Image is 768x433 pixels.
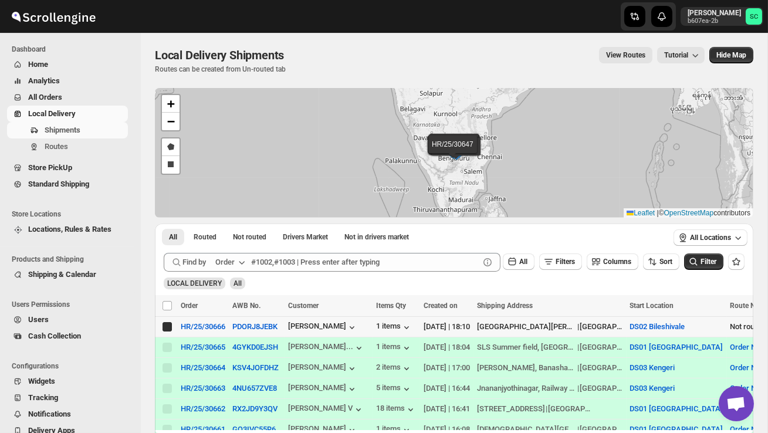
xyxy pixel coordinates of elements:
[690,233,731,242] span: All Locations
[424,362,470,374] div: [DATE] | 17:00
[182,256,206,268] span: Find by
[657,47,705,63] button: Tutorial
[376,363,412,374] button: 2 items
[448,147,465,160] img: Marker
[477,321,577,333] div: [GEOGRAPHIC_DATA][PERSON_NAME], [GEOGRAPHIC_DATA]
[424,403,470,415] div: [DATE] | 16:41
[28,76,60,85] span: Analytics
[477,403,623,415] div: |
[28,377,55,385] span: Widgets
[7,328,128,344] button: Cash Collection
[181,404,225,413] button: HR/25/30662
[477,302,533,310] span: Shipping Address
[7,122,128,138] button: Shipments
[233,232,266,242] span: Not routed
[376,383,412,395] button: 5 items
[630,384,675,393] button: DS03 Kengeri
[445,146,462,159] img: Marker
[630,363,675,372] button: DS03 Kengeri
[45,142,68,151] span: Routes
[181,363,225,372] div: HR/25/30664
[28,270,96,279] span: Shipping & Calendar
[445,144,462,157] img: Marker
[624,208,753,218] div: © contributors
[630,302,674,310] span: Start Location
[288,404,364,415] button: [PERSON_NAME] V
[7,221,128,238] button: Locations, Rules & Rates
[444,145,461,158] img: Marker
[194,232,216,242] span: Routed
[603,258,631,266] span: Columns
[477,362,577,374] div: [PERSON_NAME], Banashankari 3rd Stage, [GEOGRAPHIC_DATA]
[232,322,278,331] button: PDORJ8JEBK
[28,410,71,418] span: Notifications
[746,8,762,25] span: Sanjay chetri
[716,50,746,60] span: Hide Map
[162,113,180,130] a: Zoom out
[376,342,412,354] button: 1 items
[376,302,406,310] span: Items Qty
[643,253,679,270] button: Sort
[226,229,273,245] button: Unrouted
[7,138,128,155] button: Routes
[750,13,758,21] text: SC
[232,343,278,351] button: 4GYKD0EJSH
[288,322,358,333] button: [PERSON_NAME]
[477,403,545,415] div: [STREET_ADDRESS]
[674,229,747,246] button: All Locations
[251,253,479,272] input: #1002,#1003 | Press enter after typing
[376,322,412,333] button: 1 items
[477,362,623,374] div: |
[477,383,577,394] div: Jnananjyothinagar, Railway Layout, Jnana Ganga Nagar
[288,383,358,395] button: [PERSON_NAME]
[45,126,80,134] span: Shipments
[630,343,723,351] button: DS01 [GEOGRAPHIC_DATA]
[630,322,685,331] button: DS02 Bileshivale
[477,321,623,333] div: |
[446,146,463,158] img: Marker
[344,232,409,242] span: Not in drivers market
[28,180,89,188] span: Standard Shipping
[477,383,623,394] div: |
[12,209,133,219] span: Store Locations
[155,48,284,62] span: Local Delivery Shipments
[606,50,645,60] span: View Routes
[28,60,48,69] span: Home
[155,65,289,74] p: Routes can be created from Un-routed tab
[167,96,175,111] span: +
[445,146,462,158] img: Marker
[181,384,225,393] div: HR/25/30663
[424,321,470,333] div: [DATE] | 18:10
[181,343,225,351] button: HR/25/30665
[376,404,417,415] button: 18 items
[556,258,575,266] span: Filters
[664,209,714,217] a: OpenStreetMap
[701,258,716,266] span: Filter
[444,145,462,158] img: Marker
[445,143,463,156] img: Marker
[580,321,623,333] div: [GEOGRAPHIC_DATA]
[167,114,175,128] span: −
[232,404,278,413] button: RX2JD9Y3QV
[28,225,111,234] span: Locations, Rules & Rates
[627,209,655,217] a: Leaflet
[181,302,198,310] span: Order
[232,384,277,393] button: 4NU657ZVE8
[169,232,177,242] span: All
[580,362,623,374] div: [GEOGRAPHIC_DATA]
[688,8,741,18] p: [PERSON_NAME]
[548,403,591,415] div: [GEOGRAPHIC_DATA]
[288,302,319,310] span: Customer
[424,302,458,310] span: Created on
[477,341,623,353] div: |
[288,363,358,374] button: [PERSON_NAME]
[659,258,672,266] span: Sort
[519,258,527,266] span: All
